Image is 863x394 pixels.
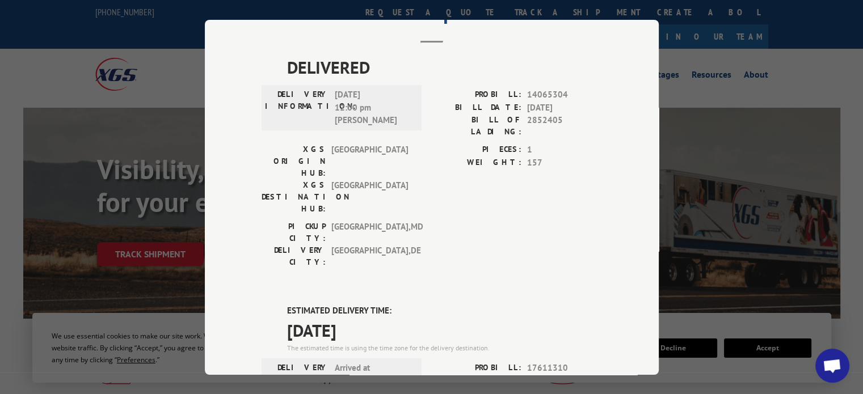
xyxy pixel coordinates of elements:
[527,374,602,387] span: [DATE]
[287,317,602,342] span: [DATE]
[262,221,326,244] label: PICKUP CITY:
[432,374,521,387] label: BILL DATE:
[432,156,521,169] label: WEIGHT:
[331,179,408,215] span: [GEOGRAPHIC_DATA]
[432,101,521,114] label: BILL DATE:
[432,361,521,374] label: PROBILL:
[265,361,329,387] label: DELIVERY INFORMATION:
[335,361,411,387] span: Arrived at Destination Facility
[527,101,602,114] span: [DATE]
[527,143,602,156] span: 1
[331,244,408,268] span: [GEOGRAPHIC_DATA] , DE
[527,88,602,101] span: 14065304
[432,114,521,138] label: BILL OF LADING:
[331,221,408,244] span: [GEOGRAPHIC_DATA] , MD
[287,342,602,353] div: The estimated time is using the time zone for the delivery destination.
[262,143,326,179] label: XGS ORIGIN HUB:
[527,114,602,138] span: 2852405
[331,143,408,179] span: [GEOGRAPHIC_DATA]
[527,156,602,169] span: 157
[335,88,411,127] span: [DATE] 12:00 pm [PERSON_NAME]
[262,179,326,215] label: XGS DESTINATION HUB:
[265,88,329,127] label: DELIVERY INFORMATION:
[432,143,521,156] label: PIECES:
[287,54,602,80] span: DELIVERED
[262,244,326,268] label: DELIVERY CITY:
[287,304,602,317] label: ESTIMATED DELIVERY TIME:
[815,349,849,383] div: Open chat
[527,361,602,374] span: 17611310
[432,88,521,101] label: PROBILL:
[262,5,602,26] h2: Track Shipment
